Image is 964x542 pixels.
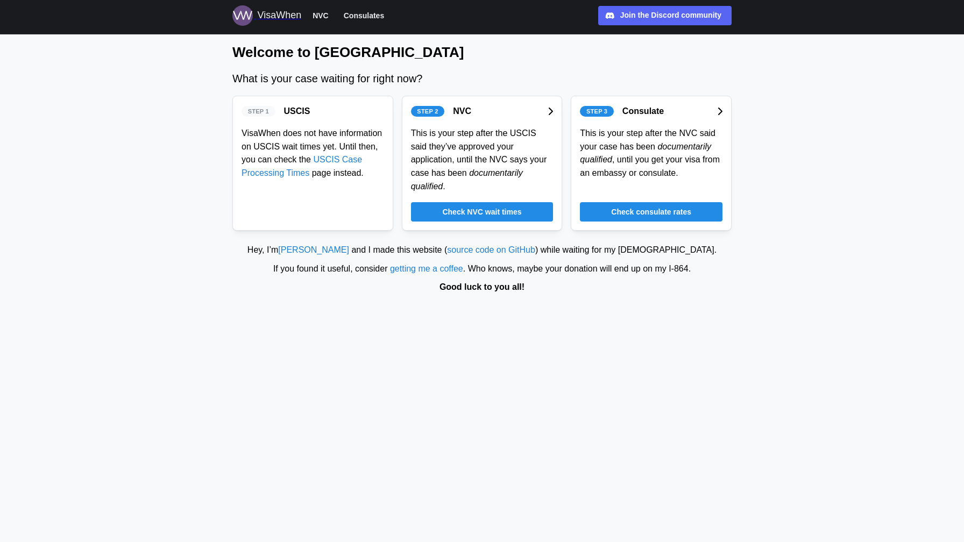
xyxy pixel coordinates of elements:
[411,168,523,191] em: documentarily qualified
[284,105,310,118] div: USCIS
[411,105,554,118] a: Step 2NVC
[611,203,691,221] span: Check consulate rates
[580,105,722,118] a: Step 3Consulate
[242,127,384,180] div: VisaWhen does not have information on USCIS wait times yet. Until then, you can check the page in...
[5,262,959,276] div: If you found it useful, consider . Who knows, maybe your donation will end up on my I‑864.
[390,264,463,273] a: getting me a coffee
[598,6,732,25] a: Join the Discord community
[580,202,722,222] a: Check consulate rates
[339,9,389,23] button: Consulates
[5,244,959,257] div: Hey, I’m and I made this website ( ) while waiting for my [DEMOGRAPHIC_DATA].
[622,105,664,118] div: Consulate
[313,9,329,22] span: NVC
[580,127,722,180] div: This is your step after the NVC said your case has been , until you get your visa from an embassy...
[232,5,253,26] img: Logo for VisaWhen
[344,9,384,22] span: Consulates
[586,106,607,116] span: Step 3
[447,245,535,254] a: source code on GitHub
[232,70,732,87] div: What is your case waiting for right now?
[411,202,554,222] a: Check NVC wait times
[411,127,554,194] div: This is your step after the USCIS said they’ve approved your application, until the NVC says your...
[453,105,471,118] div: NVC
[417,106,438,116] span: Step 2
[278,245,349,254] a: [PERSON_NAME]
[5,281,959,294] div: Good luck to you all!
[620,10,721,22] div: Join the Discord community
[442,203,521,221] span: Check NVC wait times
[232,5,301,26] a: Logo for VisaWhen VisaWhen
[308,9,334,23] button: NVC
[257,8,301,23] div: VisaWhen
[232,43,732,62] h1: Welcome to [GEOGRAPHIC_DATA]
[248,106,269,116] span: Step 1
